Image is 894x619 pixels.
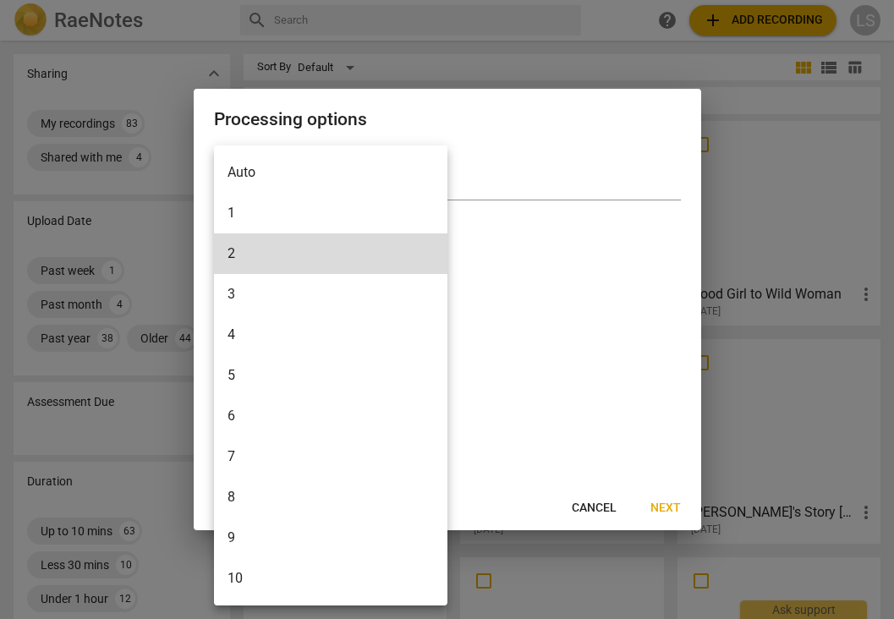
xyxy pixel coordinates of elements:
li: 4 [214,315,447,355]
li: 8 [214,477,447,518]
li: Auto [214,152,447,193]
li: 6 [214,396,447,436]
li: 9 [214,518,447,558]
li: 10 [214,558,447,599]
li: 5 [214,355,447,396]
li: 3 [214,274,447,315]
li: 7 [214,436,447,477]
li: 2 [214,233,447,274]
li: 1 [214,193,447,233]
